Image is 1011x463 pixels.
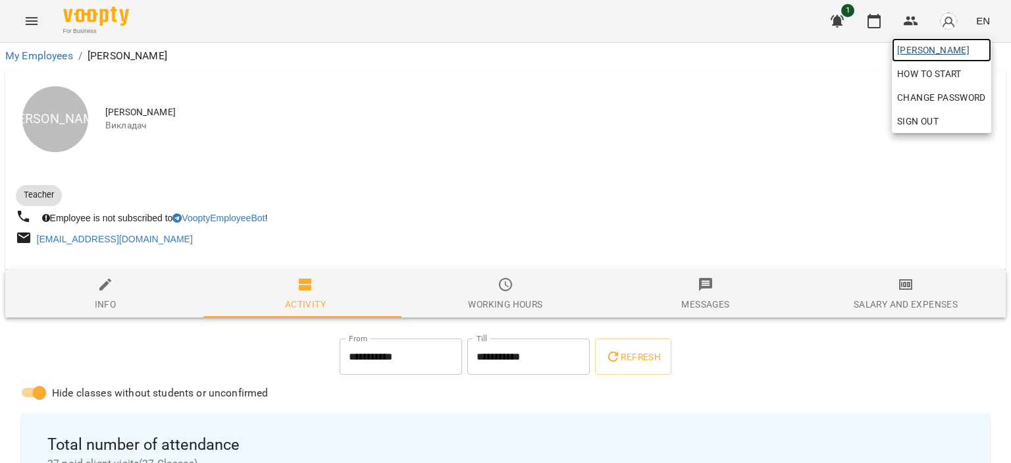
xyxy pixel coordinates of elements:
[897,113,939,129] span: Sign Out
[892,38,991,62] a: [PERSON_NAME]
[892,62,967,86] a: How to start
[897,66,962,82] span: How to start
[897,90,986,105] span: Change Password
[897,42,986,58] span: [PERSON_NAME]
[892,86,991,109] a: Change Password
[892,109,991,133] button: Sign Out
